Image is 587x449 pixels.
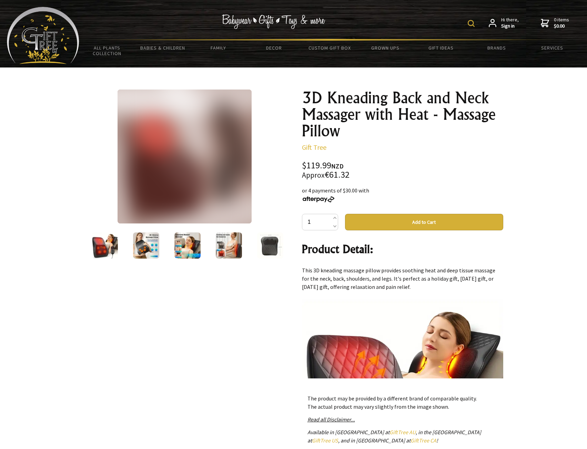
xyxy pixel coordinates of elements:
a: GiftTree AU [389,429,416,436]
a: All Plants Collection [79,41,135,61]
span: NZD [331,162,344,170]
img: Babywear - Gifts - Toys & more [222,14,325,29]
img: 3D Kneading Back and Neck Massager with Heat - Massage Pillow [174,232,201,259]
a: Gift Tree [302,143,326,152]
a: Services [525,41,580,55]
strong: Sign in [501,23,519,29]
div: This 3D kneading massage pillow provides soothing heat and deep tissue massage for the neck, back... [302,241,503,378]
img: 3D Kneading Back and Neck Massager with Heat - Massage Pillow [133,232,159,259]
img: Babyware - Gifts - Toys and more... [7,7,79,64]
span: 0 items [554,17,569,29]
img: 3D Kneading Back and Neck Massager with Heat - Massage Pillow [257,232,283,259]
a: Gift Ideas [413,41,469,55]
a: Custom Gift Box [302,41,357,55]
a: Babies & Children [135,41,190,55]
h1: 3D Kneading Back and Neck Massager with Heat - Massage Pillow [302,90,503,139]
img: 3D Kneading Back and Neck Massager with Heat - Massage Pillow [216,232,242,259]
a: 0 items$0.00 [541,17,569,29]
img: product search [468,20,475,27]
a: GiftTree CA [411,437,436,444]
p: The product may be provided by a different brand of comparable quality. The actual product may va... [307,394,498,411]
div: $119.99 €61.32 [302,161,503,179]
a: Decor [246,41,302,55]
span: Hi there, [501,17,519,29]
small: Approx [302,170,325,180]
img: 3D Kneading Back and Neck Massager with Heat - Massage Pillow [92,232,118,259]
a: Family [191,41,246,55]
button: Add to Cart [345,214,503,230]
img: 3D Kneading Back and Neck Massager with Heat - Massage Pillow [118,90,252,223]
a: Read all Disclaimer... [307,416,355,423]
div: or 4 payments of $30.00 with [302,186,503,203]
img: Afterpay [302,196,335,202]
a: Brands [469,41,524,55]
a: Hi there,Sign in [489,17,519,29]
strong: $0.00 [554,23,569,29]
a: GiftTree US [312,437,338,444]
a: Grown Ups [357,41,413,55]
strong: Product Detail: [302,242,373,256]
